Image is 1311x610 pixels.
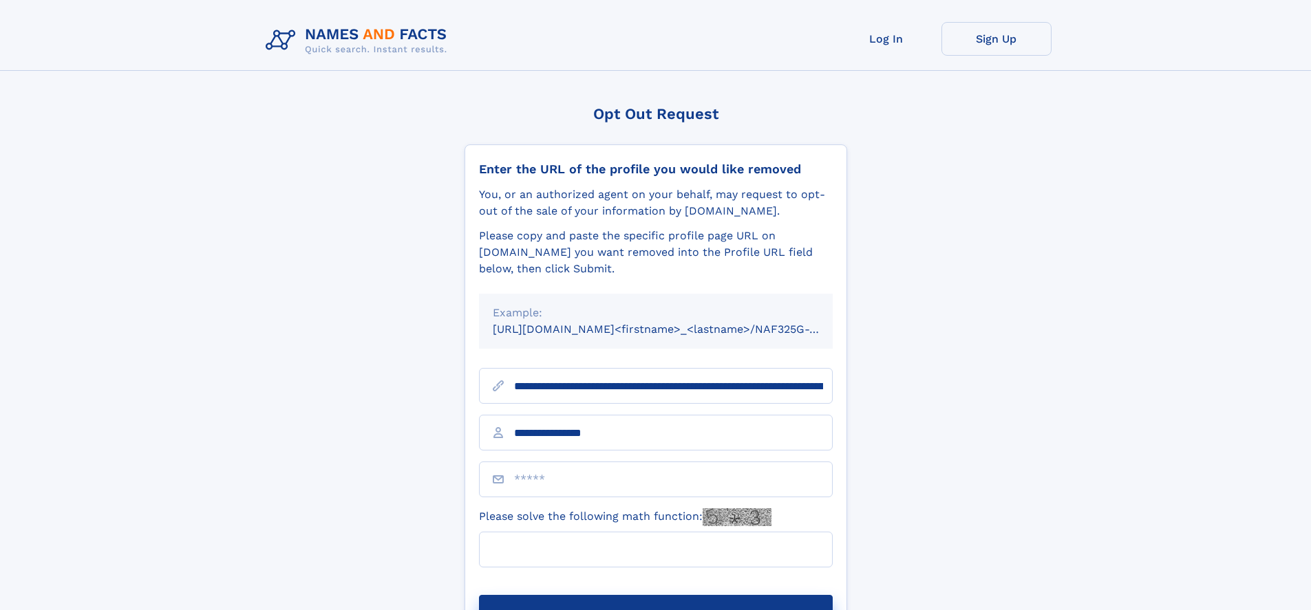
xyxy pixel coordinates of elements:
div: You, or an authorized agent on your behalf, may request to opt-out of the sale of your informatio... [479,186,833,219]
a: Log In [831,22,941,56]
a: Sign Up [941,22,1052,56]
div: Opt Out Request [465,105,847,122]
div: Please copy and paste the specific profile page URL on [DOMAIN_NAME] you want removed into the Pr... [479,228,833,277]
label: Please solve the following math function: [479,508,771,526]
div: Enter the URL of the profile you would like removed [479,162,833,177]
small: [URL][DOMAIN_NAME]<firstname>_<lastname>/NAF325G-xxxxxxxx [493,323,859,336]
img: Logo Names and Facts [260,22,458,59]
div: Example: [493,305,819,321]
